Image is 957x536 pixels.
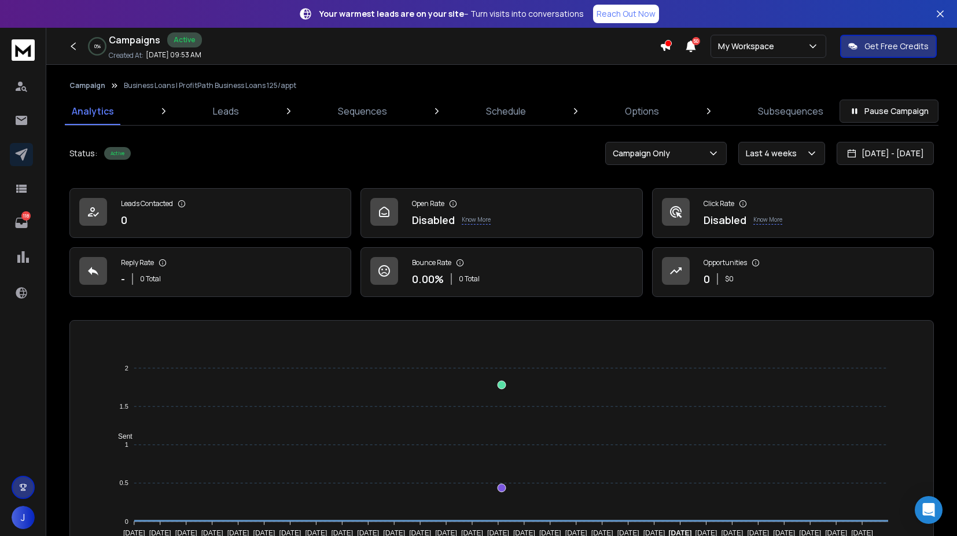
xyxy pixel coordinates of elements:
button: Pause Campaign [840,100,938,123]
tspan: 1 [124,441,128,448]
a: Opportunities0$0 [652,247,934,297]
p: Sequences [338,104,387,118]
img: logo [12,39,35,61]
a: Reach Out Now [593,5,659,23]
p: 0 % [94,43,101,50]
p: Analytics [72,104,114,118]
button: Get Free Credits [840,35,937,58]
button: J [12,506,35,529]
span: Sent [109,432,132,440]
button: [DATE] - [DATE] [837,142,934,165]
p: Status: [69,148,97,159]
p: Disabled [704,212,746,228]
a: Leads Contacted0 [69,188,351,238]
tspan: 0 [124,518,128,525]
a: Reply Rate-0 Total [69,247,351,297]
a: 118 [10,211,33,234]
tspan: 2 [124,365,128,372]
a: Sequences [331,97,394,125]
a: Bounce Rate0.00%0 Total [360,247,642,297]
div: Active [167,32,202,47]
p: Open Rate [412,199,444,208]
p: Campaign Only [613,148,675,159]
p: Reach Out Now [597,8,656,20]
p: Disabled [412,212,455,228]
h1: Campaigns [109,33,160,47]
p: 0 Total [459,274,480,284]
p: Last 4 weeks [746,148,801,159]
div: Open Intercom Messenger [915,496,943,524]
p: Reply Rate [121,258,154,267]
p: 0 Total [140,274,161,284]
p: 0 [704,271,710,287]
p: – Turn visits into conversations [319,8,584,20]
p: Created At: [109,51,143,60]
a: Click RateDisabledKnow More [652,188,934,238]
p: Bounce Rate [412,258,451,267]
a: Analytics [65,97,121,125]
p: Leads Contacted [121,199,173,208]
a: Open RateDisabledKnow More [360,188,642,238]
tspan: 0.5 [119,479,128,486]
p: Options [625,104,659,118]
span: 50 [692,37,700,45]
p: 118 [21,211,31,221]
p: 0 [121,212,127,228]
a: Options [618,97,666,125]
p: My Workspace [718,41,779,52]
p: Know More [753,215,782,225]
p: Schedule [486,104,526,118]
a: Subsequences [751,97,830,125]
div: Active [104,147,131,160]
a: Schedule [479,97,533,125]
p: 0.00 % [412,271,444,287]
strong: Your warmest leads are on your site [319,8,464,19]
p: Business Loans | ProfitPath Business Loans 125/appt [124,81,296,90]
p: Get Free Credits [864,41,929,52]
p: Know More [462,215,491,225]
p: Opportunities [704,258,747,267]
p: [DATE] 09:53 AM [146,50,201,60]
p: - [121,271,125,287]
p: Subsequences [758,104,823,118]
p: $ 0 [725,274,734,284]
tspan: 1.5 [119,403,128,410]
a: Leads [206,97,246,125]
p: Leads [213,104,239,118]
button: Campaign [69,81,105,90]
p: Click Rate [704,199,734,208]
